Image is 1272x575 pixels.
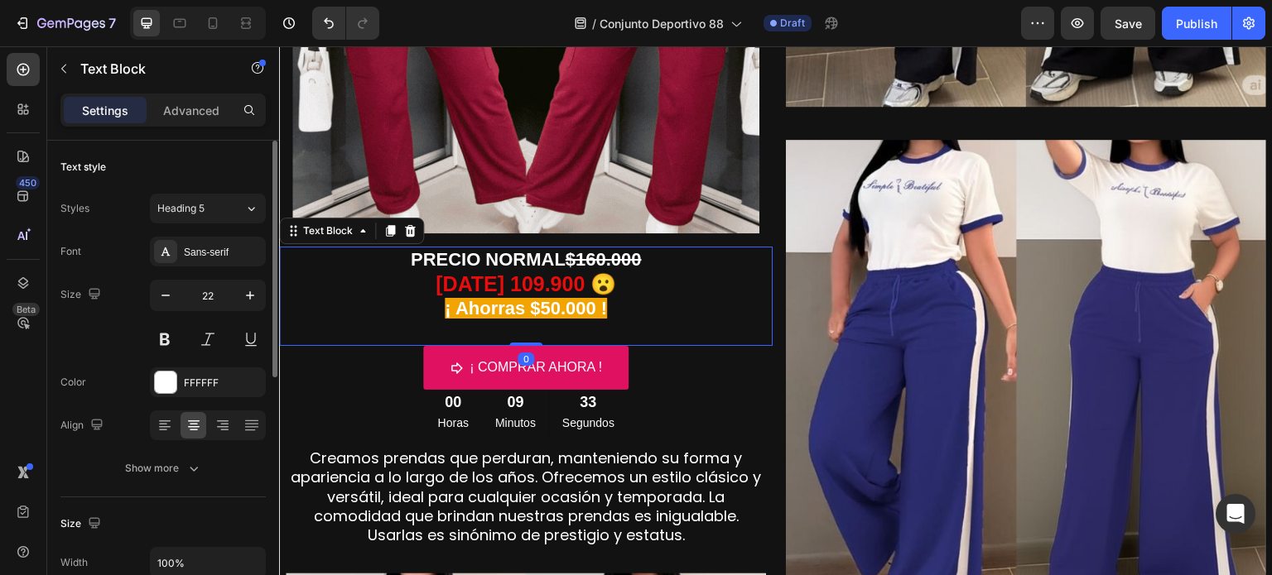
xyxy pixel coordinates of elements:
[190,309,323,333] p: ¡ COMPRAR AHORA !
[60,453,266,483] button: Show more
[82,102,128,119] p: Settings
[216,367,257,387] p: Minutos
[1176,15,1217,32] div: Publish
[158,367,189,387] p: Horas
[287,203,363,223] strong: $160.000
[108,13,116,33] p: 7
[60,201,89,216] div: Styles
[60,375,86,390] div: Color
[283,367,335,387] p: Segundos
[60,555,88,570] div: Width
[1115,17,1142,31] span: Save
[592,15,596,32] span: /
[279,46,1272,575] iframe: Design area
[21,177,77,192] div: Text Block
[1216,494,1255,534] div: Open Intercom Messenger
[150,194,266,223] button: Heading 5
[283,347,335,366] div: 33
[60,160,106,175] div: Text style
[12,401,482,500] span: Creamos prendas que perduran, manteniendo su forma y apariencia a lo largo de los años. Ofrecemos...
[80,59,221,79] p: Text Block
[144,299,349,343] a: ¡ COMPRAR AHORA !
[7,7,123,40] button: 7
[184,245,262,260] div: Sans-serif
[60,284,104,306] div: Size
[1101,7,1155,40] button: Save
[125,460,202,477] div: Show more
[60,513,104,535] div: Size
[157,201,205,216] span: Heading 5
[60,414,107,437] div: Align
[507,93,987,573] img: gempages_579515146263593753-36d7dd4a-0b45-4c9c-9718-e7d3157c73d9.jpg
[157,226,337,249] strong: [DATE] 109.900 😮
[1162,7,1231,40] button: Publish
[238,306,255,319] div: 0
[16,176,40,189] div: 450
[158,347,189,366] div: 00
[12,303,40,316] div: Beta
[163,102,219,119] p: Advanced
[600,15,724,32] span: Conjunto Deportivo 88
[166,252,328,272] strong: ¡ Ahorras $50.000 !
[216,347,257,366] div: 09
[312,7,379,40] div: Undo/Redo
[60,244,81,259] div: Font
[184,376,262,391] div: FFFFFF
[780,16,805,31] span: Draft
